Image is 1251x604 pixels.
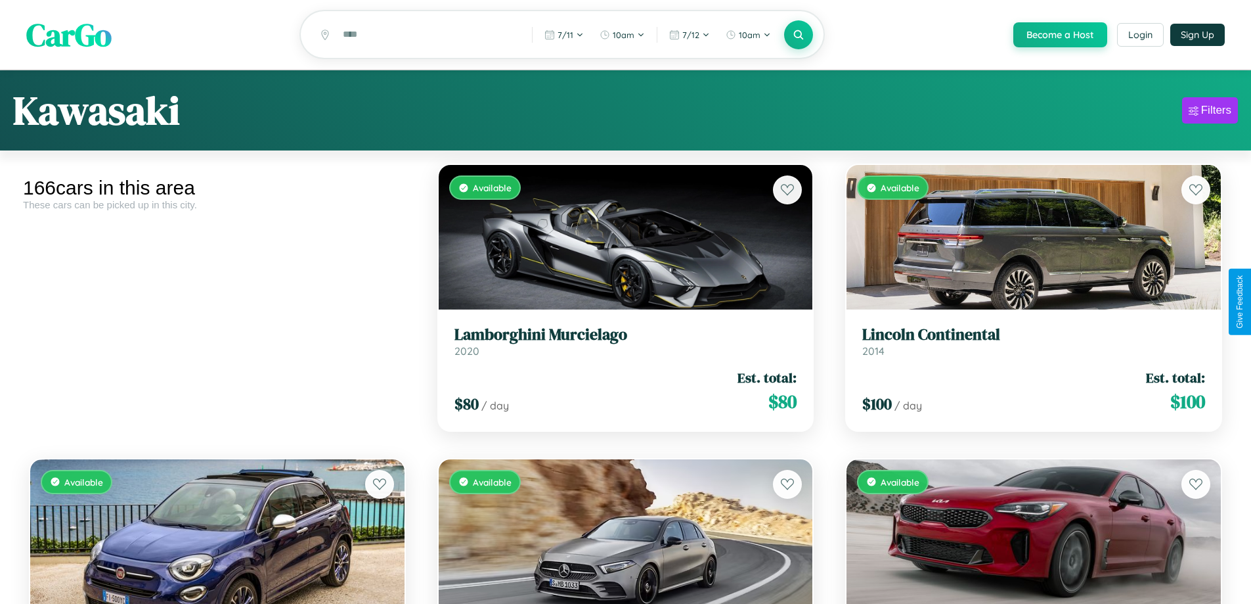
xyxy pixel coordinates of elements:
[739,30,760,40] span: 10am
[593,24,651,45] button: 10am
[768,388,797,415] span: $ 80
[1170,24,1225,46] button: Sign Up
[454,325,797,344] h3: Lamborghini Murcielago
[613,30,634,40] span: 10am
[862,344,885,358] span: 2014
[481,399,509,412] span: / day
[663,24,716,45] button: 7/12
[737,368,797,387] span: Est. total:
[64,476,103,488] span: Available
[23,177,412,199] div: 166 cars in this area
[1235,275,1244,329] div: Give Feedback
[894,399,922,412] span: / day
[454,325,797,358] a: Lamborghini Murcielago2020
[719,24,778,45] button: 10am
[473,476,512,488] span: Available
[862,393,892,415] span: $ 100
[1170,388,1205,415] span: $ 100
[862,325,1205,344] h3: Lincoln Continental
[881,182,919,193] span: Available
[1117,23,1164,47] button: Login
[558,30,573,40] span: 7 / 11
[881,476,919,488] span: Available
[1201,104,1231,117] div: Filters
[26,13,112,57] span: CarGo
[13,83,180,137] h1: Kawasaki
[454,393,479,415] span: $ 80
[473,182,512,193] span: Available
[454,344,479,358] span: 2020
[862,325,1205,358] a: Lincoln Continental2014
[23,199,412,210] div: These cars can be picked up in this city.
[1182,97,1238,124] button: Filters
[538,24,590,45] button: 7/11
[1146,368,1205,387] span: Est. total:
[682,30,699,40] span: 7 / 12
[1013,22,1107,47] button: Become a Host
